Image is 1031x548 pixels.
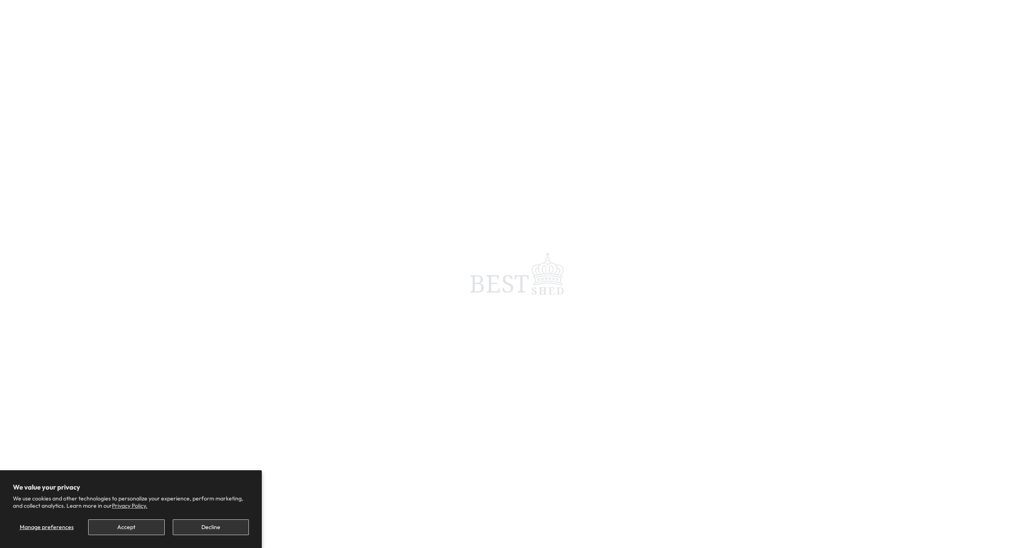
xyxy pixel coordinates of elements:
button: Manage preferences [13,519,80,535]
p: We use cookies and other technologies to personalize your experience, perform marketing, and coll... [13,495,249,509]
button: Decline [173,519,249,535]
a: Privacy Policy. [112,502,147,509]
button: Accept [88,519,164,535]
h2: We value your privacy [13,483,249,491]
span: Manage preferences [20,523,74,531]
